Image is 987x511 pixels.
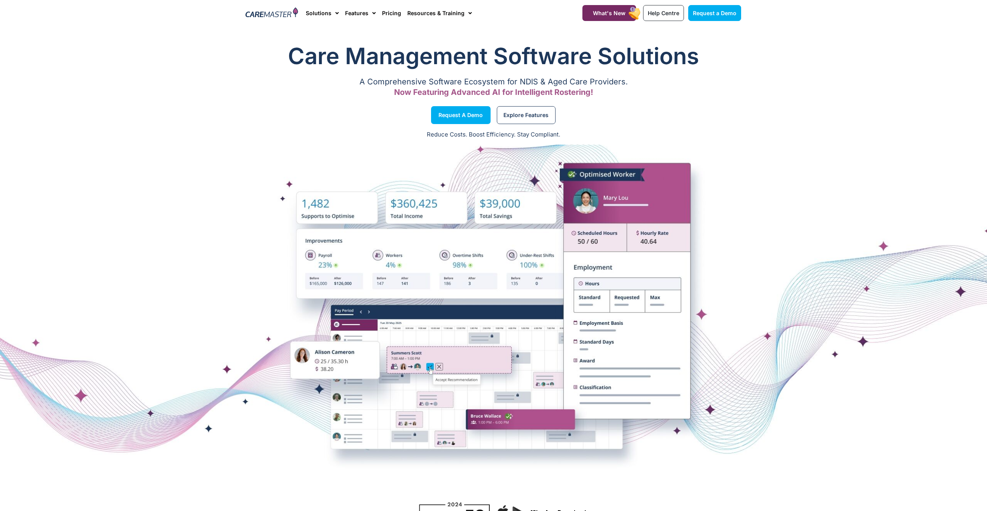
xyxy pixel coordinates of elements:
[431,106,491,124] a: Request a Demo
[5,130,982,139] p: Reduce Costs. Boost Efficiency. Stay Compliant.
[643,5,684,21] a: Help Centre
[394,87,593,97] span: Now Featuring Advanced AI for Intelligent Rostering!
[648,10,679,16] span: Help Centre
[693,10,736,16] span: Request a Demo
[593,10,626,16] span: What's New
[246,79,742,84] p: A Comprehensive Software Ecosystem for NDIS & Aged Care Providers.
[245,7,298,19] img: CareMaster Logo
[438,113,483,117] span: Request a Demo
[246,40,742,72] h1: Care Management Software Solutions
[497,106,556,124] a: Explore Features
[503,113,549,117] span: Explore Features
[582,5,636,21] a: What's New
[688,5,741,21] a: Request a Demo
